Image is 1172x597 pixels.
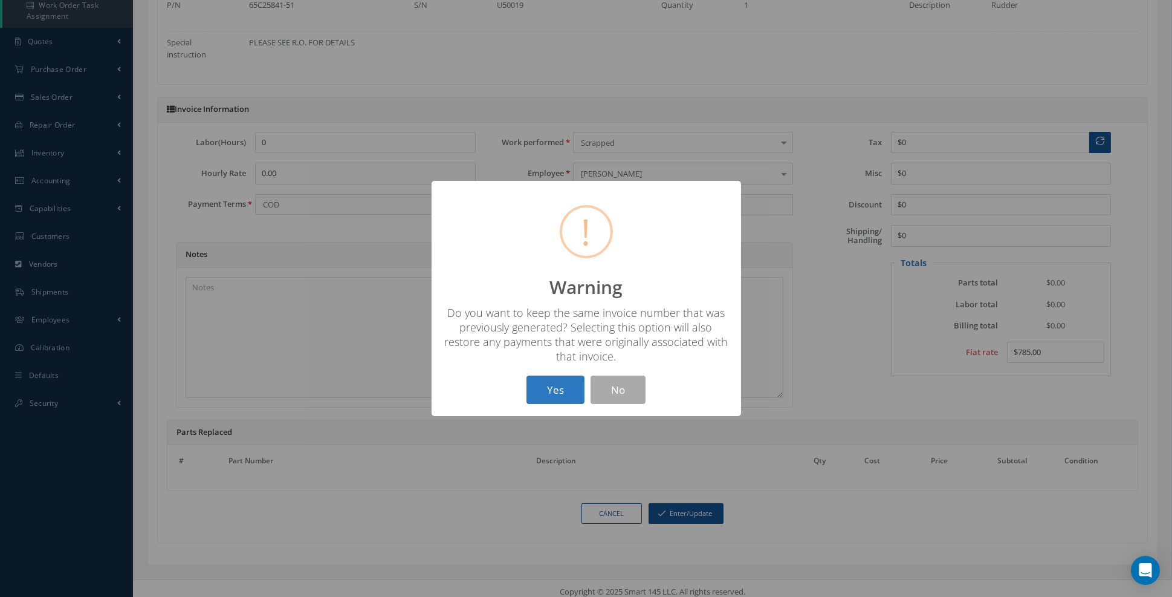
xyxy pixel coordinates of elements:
[549,276,623,298] h2: Warning
[526,376,584,404] button: Yes
[581,207,591,256] span: !
[591,376,646,404] button: No
[444,305,729,364] div: Do you want to keep the same invoice number that was previously generated? Selecting this option ...
[1131,556,1160,585] div: Open Intercom Messenger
